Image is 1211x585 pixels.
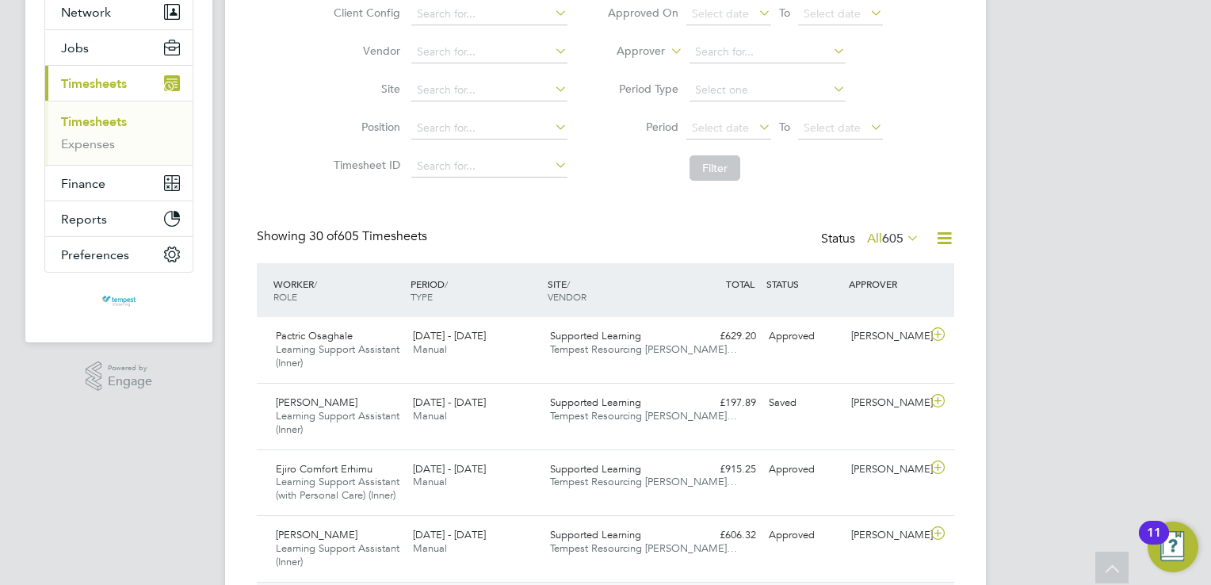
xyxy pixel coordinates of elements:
[692,6,749,21] span: Select date
[550,396,641,409] span: Supported Learning
[690,79,846,101] input: Select one
[774,117,795,137] span: To
[45,166,193,201] button: Finance
[309,228,427,244] span: 605 Timesheets
[882,231,903,247] span: 605
[45,237,193,272] button: Preferences
[413,541,447,555] span: Manual
[101,289,136,314] img: tempestresourcing-logo-retina.png
[680,522,762,549] div: £606.32
[329,158,400,172] label: Timesheet ID
[607,82,678,96] label: Period Type
[550,409,737,422] span: Tempest Resourcing [PERSON_NAME]…
[411,117,567,140] input: Search for...
[594,44,665,59] label: Approver
[692,120,749,135] span: Select date
[329,6,400,20] label: Client Config
[680,457,762,483] div: £915.25
[45,66,193,101] button: Timesheets
[413,475,447,488] span: Manual
[762,270,845,298] div: STATUS
[550,462,641,476] span: Supported Learning
[61,40,89,55] span: Jobs
[550,475,737,488] span: Tempest Resourcing [PERSON_NAME]…
[276,396,357,409] span: [PERSON_NAME]
[329,120,400,134] label: Position
[607,6,678,20] label: Approved On
[45,201,193,236] button: Reports
[690,155,740,181] button: Filter
[276,409,399,436] span: Learning Support Assistant (Inner)
[726,277,754,290] span: TOTAL
[762,522,845,549] div: Approved
[413,396,486,409] span: [DATE] - [DATE]
[276,462,372,476] span: Ejiro Comfort Erhimu
[45,30,193,65] button: Jobs
[680,323,762,350] div: £629.20
[680,390,762,416] div: £197.89
[550,528,641,541] span: Supported Learning
[845,270,927,298] div: APPROVER
[804,120,861,135] span: Select date
[845,457,927,483] div: [PERSON_NAME]
[544,270,681,311] div: SITE
[309,228,338,244] span: 30 of
[445,277,448,290] span: /
[61,114,127,129] a: Timesheets
[567,277,570,290] span: /
[607,120,678,134] label: Period
[762,457,845,483] div: Approved
[329,82,400,96] label: Site
[61,176,105,191] span: Finance
[61,136,115,151] a: Expenses
[61,212,107,227] span: Reports
[413,342,447,356] span: Manual
[276,528,357,541] span: [PERSON_NAME]
[762,390,845,416] div: Saved
[276,541,399,568] span: Learning Support Assistant (Inner)
[774,2,795,23] span: To
[867,231,919,247] label: All
[821,228,923,250] div: Status
[411,79,567,101] input: Search for...
[269,270,407,311] div: WORKER
[411,290,433,303] span: TYPE
[257,228,430,245] div: Showing
[1148,522,1198,572] button: Open Resource Center, 11 new notifications
[314,277,317,290] span: /
[276,342,399,369] span: Learning Support Assistant (Inner)
[762,323,845,350] div: Approved
[413,462,486,476] span: [DATE] - [DATE]
[1147,533,1161,553] div: 11
[413,528,486,541] span: [DATE] - [DATE]
[61,76,127,91] span: Timesheets
[413,409,447,422] span: Manual
[276,329,353,342] span: Pactric Osaghale
[276,475,399,502] span: Learning Support Assistant (with Personal Care) (Inner)
[45,101,193,165] div: Timesheets
[61,5,111,20] span: Network
[413,329,486,342] span: [DATE] - [DATE]
[804,6,861,21] span: Select date
[845,323,927,350] div: [PERSON_NAME]
[329,44,400,58] label: Vendor
[86,361,153,392] a: Powered byEngage
[548,290,586,303] span: VENDOR
[411,41,567,63] input: Search for...
[108,361,152,375] span: Powered by
[407,270,544,311] div: PERIOD
[108,375,152,388] span: Engage
[61,247,129,262] span: Preferences
[550,541,737,555] span: Tempest Resourcing [PERSON_NAME]…
[550,329,641,342] span: Supported Learning
[845,522,927,549] div: [PERSON_NAME]
[44,289,193,314] a: Go to home page
[845,390,927,416] div: [PERSON_NAME]
[411,155,567,178] input: Search for...
[273,290,297,303] span: ROLE
[690,41,846,63] input: Search for...
[550,342,737,356] span: Tempest Resourcing [PERSON_NAME]…
[411,3,567,25] input: Search for...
